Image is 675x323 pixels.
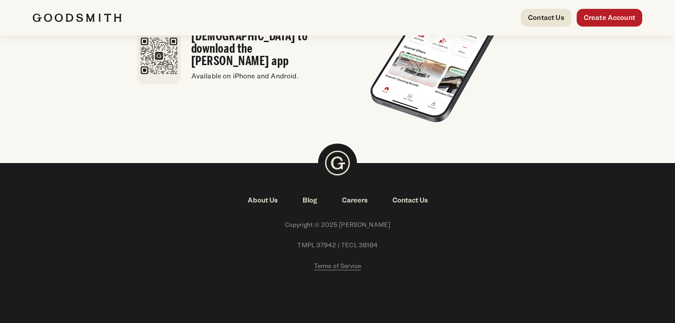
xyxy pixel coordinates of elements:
a: Contact Us [521,9,571,27]
a: Careers [330,195,380,206]
a: About Us [235,195,290,206]
img: Goodsmith Logo [318,144,357,183]
p: Available on iPhone and Android. [191,71,329,82]
h3: [DEMOGRAPHIC_DATA] to download the [PERSON_NAME] app [191,30,329,67]
img: Goodsmith app download QR code [137,27,181,84]
a: Contact Us [380,195,440,206]
span: Copyright © 2025 [PERSON_NAME] [33,220,642,230]
span: Terms of Service [314,262,361,269]
a: Create Account [577,9,642,27]
img: Goodsmith [33,13,121,22]
a: Terms of Service [314,261,361,271]
a: Blog [290,195,330,206]
span: TMPL 37942 | TECL 38184 [33,240,642,250]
